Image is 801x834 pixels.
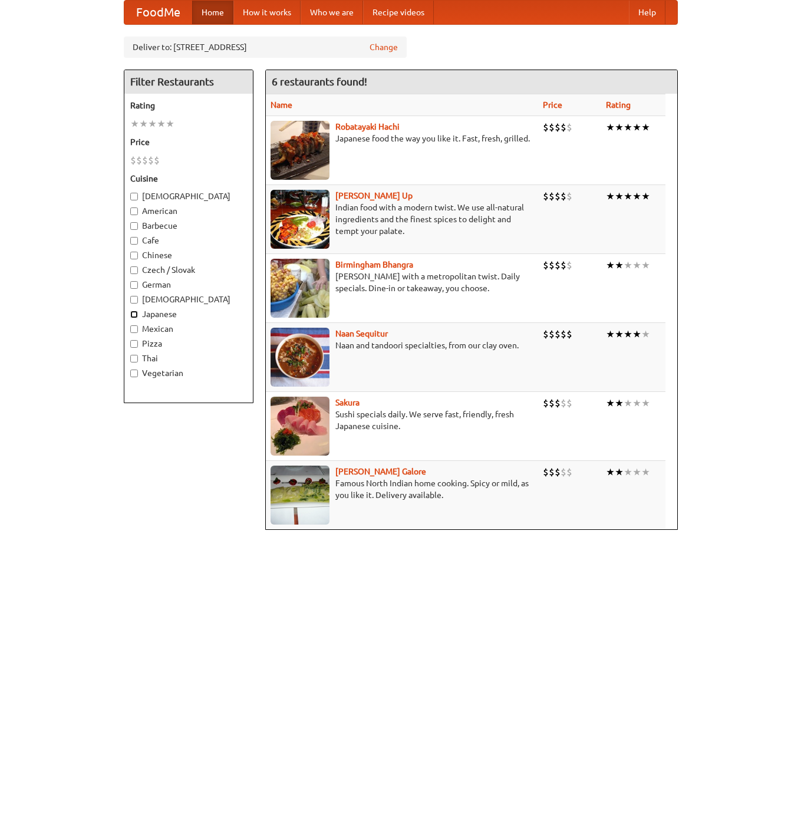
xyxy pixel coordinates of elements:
[615,121,624,134] li: ★
[543,259,549,272] li: $
[130,279,247,291] label: German
[624,397,632,410] li: ★
[561,190,566,203] li: $
[561,121,566,134] li: $
[370,41,398,53] a: Change
[130,173,247,184] h5: Cuisine
[154,154,160,167] li: $
[130,323,247,335] label: Mexican
[130,222,138,230] input: Barbecue
[335,260,413,269] a: Birmingham Bhangra
[606,328,615,341] li: ★
[130,296,138,304] input: [DEMOGRAPHIC_DATA]
[615,466,624,479] li: ★
[549,190,555,203] li: $
[555,121,561,134] li: $
[271,466,329,525] img: currygalore.jpg
[271,408,534,432] p: Sushi specials daily. We serve fast, friendly, fresh Japanese cuisine.
[271,100,292,110] a: Name
[632,466,641,479] li: ★
[641,121,650,134] li: ★
[549,466,555,479] li: $
[271,259,329,318] img: bhangra.jpg
[130,340,138,348] input: Pizza
[555,466,561,479] li: $
[130,308,247,320] label: Japanese
[606,190,615,203] li: ★
[632,259,641,272] li: ★
[543,397,549,410] li: $
[629,1,665,24] a: Help
[271,339,534,351] p: Naan and tandoori specialties, from our clay oven.
[543,466,549,479] li: $
[130,136,247,148] h5: Price
[130,193,138,200] input: [DEMOGRAPHIC_DATA]
[130,220,247,232] label: Barbecue
[606,466,615,479] li: ★
[130,252,138,259] input: Chinese
[606,100,631,110] a: Rating
[166,117,174,130] li: ★
[271,202,534,237] p: Indian food with a modern twist. We use all-natural ingredients and the finest spices to delight ...
[271,271,534,294] p: [PERSON_NAME] with a metropolitan twist. Daily specials. Dine-in or takeaway, you choose.
[566,259,572,272] li: $
[271,477,534,501] p: Famous North Indian home cooking. Spicy or mild, as you like it. Delivery available.
[606,259,615,272] li: ★
[566,466,572,479] li: $
[624,121,632,134] li: ★
[130,237,138,245] input: Cafe
[543,190,549,203] li: $
[363,1,434,24] a: Recipe videos
[271,397,329,456] img: sakura.jpg
[130,249,247,261] label: Chinese
[272,76,367,87] ng-pluralize: 6 restaurants found!
[641,466,650,479] li: ★
[130,154,136,167] li: $
[130,266,138,274] input: Czech / Slovak
[136,154,142,167] li: $
[233,1,301,24] a: How it works
[335,122,400,131] b: Robatayaki Hachi
[632,397,641,410] li: ★
[335,329,388,338] a: Naan Sequitur
[641,190,650,203] li: ★
[335,398,360,407] b: Sakura
[641,259,650,272] li: ★
[561,259,566,272] li: $
[641,397,650,410] li: ★
[555,328,561,341] li: $
[615,190,624,203] li: ★
[301,1,363,24] a: Who we are
[148,154,154,167] li: $
[124,1,192,24] a: FoodMe
[130,100,247,111] h5: Rating
[130,367,247,379] label: Vegetarian
[130,370,138,377] input: Vegetarian
[124,70,253,94] h4: Filter Restaurants
[615,397,624,410] li: ★
[335,467,426,476] b: [PERSON_NAME] Galore
[271,121,329,180] img: robatayaki.jpg
[130,355,138,362] input: Thai
[641,328,650,341] li: ★
[335,191,413,200] a: [PERSON_NAME] Up
[543,328,549,341] li: $
[148,117,157,130] li: ★
[130,325,138,333] input: Mexican
[615,328,624,341] li: ★
[566,190,572,203] li: $
[543,121,549,134] li: $
[130,205,247,217] label: American
[606,121,615,134] li: ★
[632,190,641,203] li: ★
[624,466,632,479] li: ★
[566,328,572,341] li: $
[561,328,566,341] li: $
[615,259,624,272] li: ★
[139,117,148,130] li: ★
[192,1,233,24] a: Home
[549,121,555,134] li: $
[271,190,329,249] img: curryup.jpg
[130,207,138,215] input: American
